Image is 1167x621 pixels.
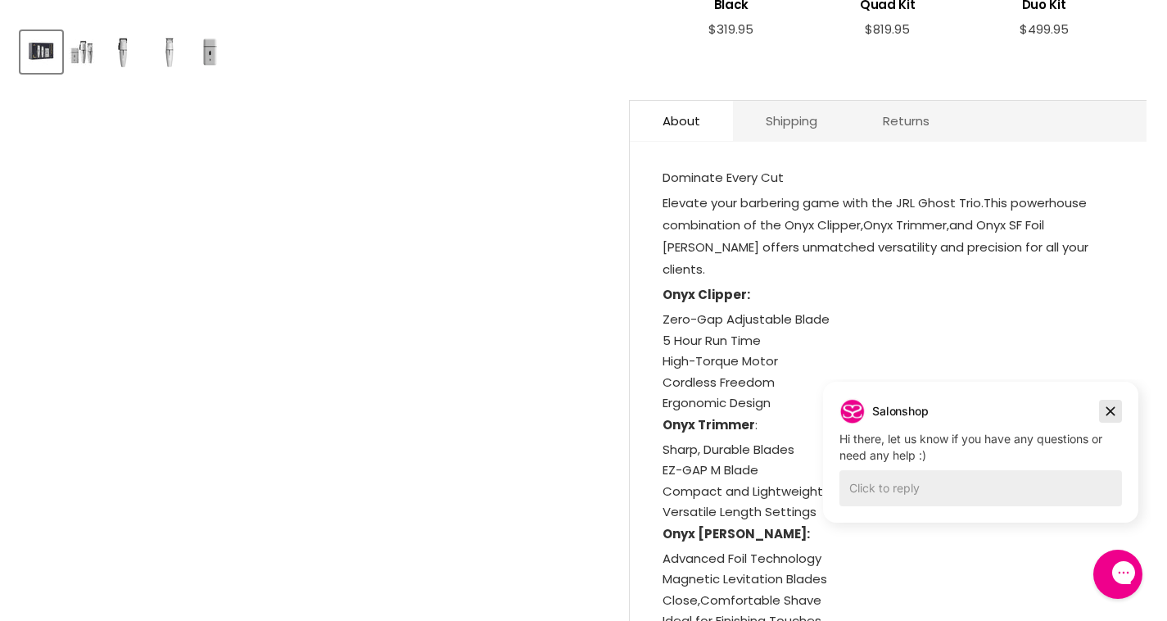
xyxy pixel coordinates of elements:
span: Elevate your barbering game with the JRL Ghost Trio. [663,194,984,211]
button: JRL Onyx White Ghost Trio Kit [196,31,224,73]
img: JRL Onyx White Ghost Trio Kit [69,33,96,71]
span: $819.95 [865,20,910,38]
span: Onyx Trimmer, [863,216,949,233]
img: JRL Onyx White Ghost Trio Kit [22,33,61,71]
div: Product thumbnails [18,26,603,73]
span: Cordless Freedom [663,374,775,391]
a: Returns [850,101,962,141]
span: Versatile Length Settings [663,503,816,520]
span: Ergonomic Design [663,394,771,411]
span: Magnetic Levitation Blades [663,570,827,587]
img: JRL Onyx White Ghost Trio Kit [197,33,223,71]
span: Comfortable Shave [700,592,821,609]
img: JRL Onyx White Ghost Trio Kit [104,33,142,71]
span: Zero-Gap Adjustable Blade [663,310,830,328]
strong: Onyx Clipper: [663,286,750,303]
button: JRL Onyx White Ghost Trio Kit [20,31,62,73]
span: High-Torque Motor [663,352,778,369]
span: $319.95 [708,20,753,38]
button: JRL Onyx White Ghost Trio Kit [67,31,97,73]
span: Compact and Lightweight [663,483,823,500]
a: Shipping [733,101,850,141]
li: EZ-GAP M Blade [663,460,1115,481]
strong: Onyx Trimmer [663,416,755,433]
button: JRL Onyx White Ghost Trio Kit [102,31,144,73]
span: 5 Hour Run Time [663,332,761,349]
span: Advanced Foil Technology [663,550,821,567]
strong: Onyx [PERSON_NAME]: [663,525,810,542]
p: : [663,414,1115,439]
span: $499.95 [1020,20,1069,38]
span: Close, [663,592,700,609]
iframe: Gorgias live chat messenger [1085,544,1151,605]
span: Dominate Every Cut [663,169,784,186]
iframe: Gorgias live chat campaigns [811,379,1151,547]
a: About [630,101,733,141]
button: JRL Onyx White Ghost Trio Kit [149,31,191,73]
li: Sharp, Durable Blades [663,439,1115,460]
img: JRL Onyx White Ghost Trio Kit [151,33,189,71]
span: and Onyx SF Foil [PERSON_NAME] offers unmatched versatility and precision for all your clients. [663,216,1088,278]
